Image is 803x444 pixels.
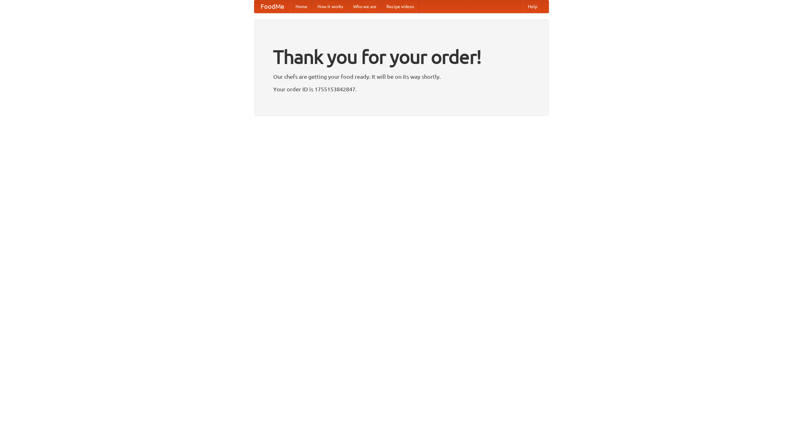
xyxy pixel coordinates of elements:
a: Recipe videos [381,0,419,13]
a: How it works [312,0,348,13]
p: Our chefs are getting your food ready. It will be on its way shortly. [273,72,530,81]
a: Who we are [348,0,381,13]
h1: Thank you for your order! [273,42,530,72]
a: Help [523,0,542,13]
a: FoodMe [254,0,290,13]
p: Your order ID is 1755153842847. [273,84,530,94]
a: Home [290,0,312,13]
